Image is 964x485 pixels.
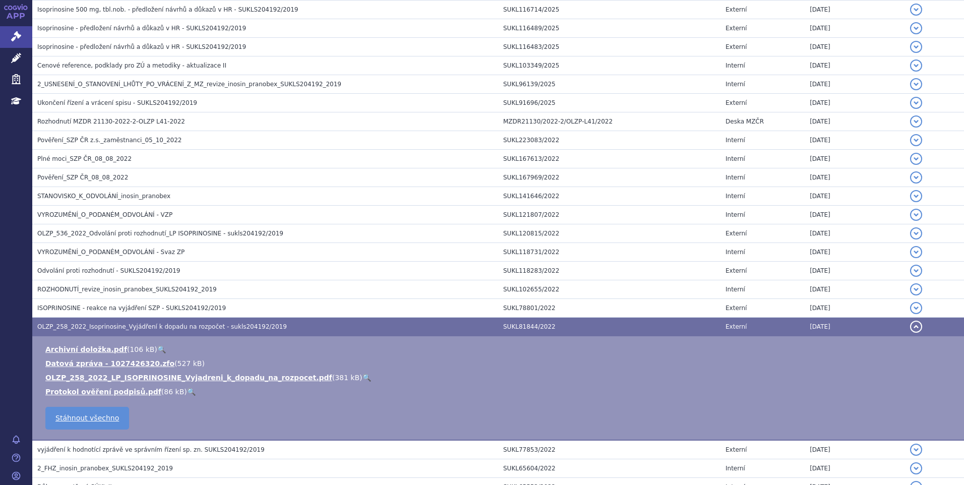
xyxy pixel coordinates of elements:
[498,94,720,112] td: SUKL91696/2025
[37,137,182,144] span: Pověření_SZP ČR z.s._zaměstnanci_05_10_2022
[45,373,954,383] li: ( )
[498,75,720,94] td: SUKL96139/2025
[37,230,283,237] span: OLZP_536_2022_Odvolání proti rozhodnutí_LP ISOPRINOSINE - sukls204192/2019
[37,465,173,472] span: 2_FHZ_inosin_pranobex_SUKLS204192_2019
[805,75,905,94] td: [DATE]
[910,246,922,258] button: detail
[498,224,720,243] td: SUKL120815/2022
[726,137,745,144] span: Interní
[910,227,922,239] button: detail
[726,465,745,472] span: Interní
[910,22,922,34] button: detail
[335,374,359,382] span: 381 kB
[726,230,747,237] span: Externí
[805,1,905,19] td: [DATE]
[187,388,196,396] a: 🔍
[726,62,745,69] span: Interní
[910,78,922,90] button: detail
[910,209,922,221] button: detail
[726,155,745,162] span: Interní
[37,118,185,125] span: Rozhodnutí MZDR 21130-2022-2-OLZP L41-2022
[177,359,202,368] span: 527 kB
[498,280,720,299] td: SUKL102655/2022
[726,323,747,330] span: Externí
[45,388,161,396] a: Protokol ověření podpisů.pdf
[910,462,922,474] button: detail
[726,174,745,181] span: Interní
[498,56,720,75] td: SUKL103349/2025
[498,168,720,187] td: SUKL167969/2022
[498,440,720,459] td: SUKL77853/2022
[498,187,720,206] td: SUKL141646/2022
[910,97,922,109] button: detail
[37,211,172,218] span: VYROZUMĚNÍ_O_PODANÉM_ODVOLÁNÍ - VZP
[498,150,720,168] td: SUKL167613/2022
[37,305,226,312] span: ISOPRINOSINE - reakce na vyjádření SZP - SUKLS204192/2019
[498,262,720,280] td: SUKL118283/2022
[910,171,922,184] button: detail
[37,6,298,13] span: Isoprinosine 500 mg, tbl.nob. - předložení návrhů a důkazů v HR - SUKLS204192/2019
[910,265,922,277] button: detail
[805,19,905,38] td: [DATE]
[45,387,954,397] li: ( )
[45,359,174,368] a: Datová zpráva - 1027426320.zfo
[910,153,922,165] button: detail
[910,283,922,295] button: detail
[805,299,905,318] td: [DATE]
[805,38,905,56] td: [DATE]
[805,206,905,224] td: [DATE]
[45,407,129,430] a: Stáhnout všechno
[910,59,922,72] button: detail
[157,345,166,353] a: 🔍
[910,321,922,333] button: detail
[498,206,720,224] td: SUKL121807/2022
[726,25,747,32] span: Externí
[498,38,720,56] td: SUKL116483/2025
[910,134,922,146] button: detail
[130,345,154,353] span: 106 kB
[805,94,905,112] td: [DATE]
[726,193,745,200] span: Interní
[910,115,922,128] button: detail
[726,118,764,125] span: Deska MZČR
[805,131,905,150] td: [DATE]
[726,305,747,312] span: Externí
[498,19,720,38] td: SUKL116489/2025
[805,150,905,168] td: [DATE]
[37,193,170,200] span: STANOVISKO_K_ODVOLÁNÍ_inosin_pranobex
[164,388,184,396] span: 86 kB
[37,446,265,453] span: vyjádření k hodnotící zprávě ve správním řízení sp. zn. SUKLS204192/2019
[498,112,720,131] td: MZDR21130/2022-2/OLZP-L41/2022
[726,43,747,50] span: Externí
[726,81,745,88] span: Interní
[498,299,720,318] td: SUKL78801/2022
[910,190,922,202] button: detail
[37,62,226,69] span: Cenové reference, podklady pro ZÚ a metodiky - aktualizace II
[37,267,180,274] span: Odvolání proti rozhodnutí - SUKLS204192/2019
[805,224,905,243] td: [DATE]
[726,249,745,256] span: Interní
[805,459,905,478] td: [DATE]
[45,358,954,369] li: ( )
[726,6,747,13] span: Externí
[805,187,905,206] td: [DATE]
[45,374,332,382] a: OLZP_258_2022_LP_ISOPRINOSINE_Vyjadreni_k_dopadu_na_rozpocet.pdf
[498,131,720,150] td: SUKL223083/2022
[805,112,905,131] td: [DATE]
[498,459,720,478] td: SUKL65604/2022
[498,318,720,336] td: SUKL81844/2022
[805,318,905,336] td: [DATE]
[498,243,720,262] td: SUKL118731/2022
[805,243,905,262] td: [DATE]
[805,56,905,75] td: [DATE]
[498,1,720,19] td: SUKL116714/2025
[910,41,922,53] button: detail
[805,440,905,459] td: [DATE]
[805,280,905,299] td: [DATE]
[37,155,132,162] span: Plné moci_SZP ČR_08_08_2022
[726,211,745,218] span: Interní
[910,444,922,456] button: detail
[910,4,922,16] button: detail
[726,267,747,274] span: Externí
[726,446,747,453] span: Externí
